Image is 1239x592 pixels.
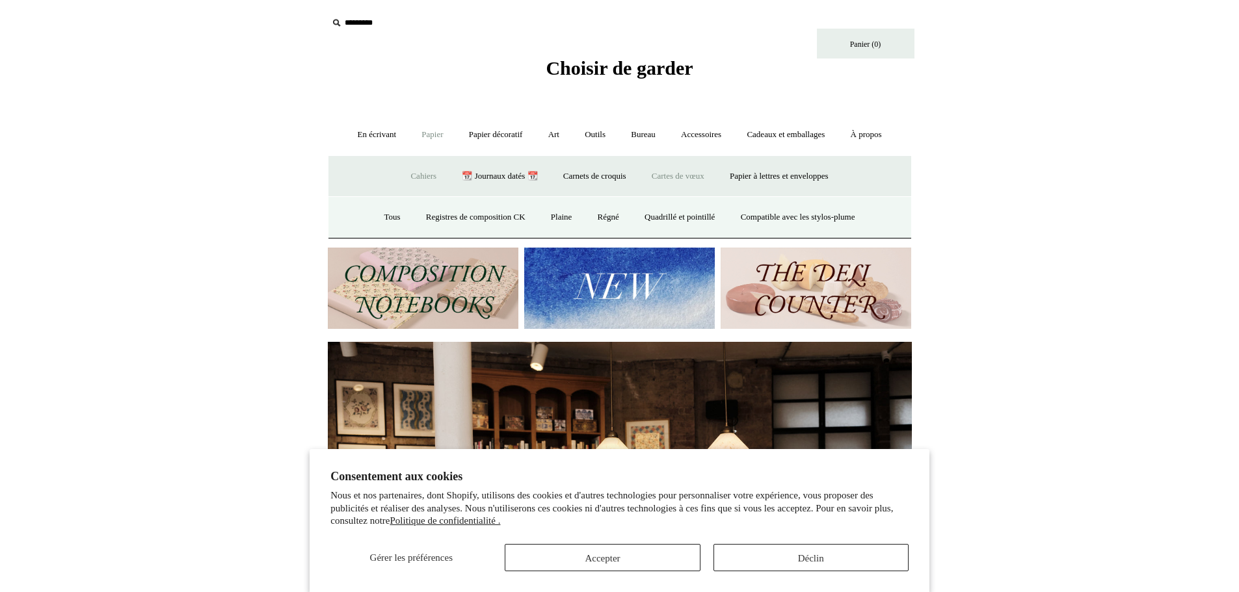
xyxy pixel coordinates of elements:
font: Bureau [631,129,656,139]
font: Consentement aux cookies [330,470,462,483]
a: Registres de composition CK [414,200,537,235]
a: Papier [410,118,455,152]
img: Le comptoir de charcuterie [721,248,911,329]
font: Accepter [585,553,620,563]
font: Outils [585,129,606,139]
font: Cadeaux et emballages [747,129,825,139]
a: Compatible avec les stylos-plume [729,200,867,235]
a: Quadrillé et pointillé [633,200,726,235]
a: Choisir de garder [546,68,693,77]
button: Gérer les préférences [330,544,492,571]
font: Accessoires [681,129,721,139]
a: Outils [573,118,617,152]
font: À propos [851,129,882,139]
img: 202302 Registres de composition.jpg__PID:69722ee6-fa44-49dd-a067-31375e5d54ec [328,248,518,329]
a: Plaine [539,200,584,235]
font: Cartes de vœux [652,171,704,181]
a: Cadeaux et emballages [735,118,836,152]
font: Déclin [798,553,824,563]
a: Papier à lettres et enveloppes [718,159,840,194]
a: Art [537,118,571,152]
a: Panier (0) [817,29,914,58]
font: Registres de composition CK [426,212,526,222]
font: Cahiers [410,171,436,181]
button: Déclin [713,544,909,571]
font: Carnets de croquis [563,171,626,181]
font: Régné [598,212,619,222]
a: À propos [839,118,894,152]
a: Bureau [619,118,667,152]
font: Papier [421,129,443,139]
font: Papier à lettres et enveloppes [730,171,829,181]
a: Cartes de vœux [640,159,716,194]
a: Cahiers [399,159,448,194]
font: Papier décoratif [469,129,523,139]
font: Choisir de garder [546,57,693,79]
font: Tous [384,212,401,222]
a: 📆 Journaux datés 📆 [450,159,549,194]
font: Plaine [551,212,572,222]
font: Compatible avec les stylos-plume [741,212,855,222]
font: Gérer les préférences [370,552,453,563]
a: Politique de confidentialité . [390,515,500,526]
a: Papier décoratif [457,118,535,152]
a: Régné [586,200,631,235]
font: Panier (0) [850,40,881,49]
font: 📆 Journaux datés 📆 [462,171,537,181]
font: En écrivant [357,129,396,139]
font: Nous et nos partenaires, dont Shopify, utilisons des cookies et d'autres technologies pour person... [330,490,893,526]
a: Accessoires [669,118,733,152]
font: Quadrillé et pointillé [645,212,715,222]
a: Carnets de croquis [552,159,638,194]
font: Art [548,129,559,139]
button: Accepter [505,544,700,571]
a: Tous [373,200,412,235]
a: En écrivant [345,118,408,152]
img: Nouveau.jpg__PID:f73bdf93-380a-4a35-bcfe-7823039498e1 [524,248,715,329]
